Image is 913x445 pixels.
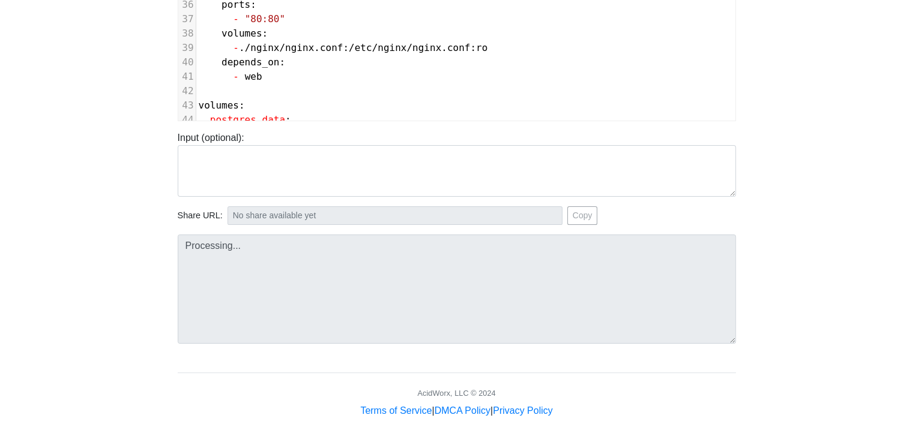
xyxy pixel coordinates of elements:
[178,98,196,113] div: 43
[227,206,562,225] input: No share available yet
[360,404,552,418] div: | |
[372,42,378,53] span: /
[178,12,196,26] div: 37
[199,42,488,53] span: . . : . :
[178,55,196,70] div: 40
[435,405,490,416] a: DMCA Policy
[233,42,239,53] span: -
[360,405,432,416] a: Terms of Service
[178,209,223,222] span: Share URL:
[349,42,355,53] span: /
[199,28,268,39] span: :
[567,206,598,225] button: Copy
[169,131,745,197] div: Input (optional):
[178,26,196,41] div: 38
[355,42,372,53] span: etc
[233,13,239,25] span: -
[178,70,196,84] div: 41
[221,28,262,39] span: volumes
[378,42,406,53] span: nginx
[199,114,291,125] span: :
[447,42,471,53] span: conf
[320,42,343,53] span: conf
[199,56,286,68] span: :
[178,84,196,98] div: 42
[178,41,196,55] div: 39
[199,100,245,111] span: :
[245,71,262,82] span: web
[279,42,285,53] span: /
[221,56,279,68] span: depends_on
[210,114,285,125] span: postgres_data
[493,405,553,416] a: Privacy Policy
[412,42,441,53] span: nginx
[199,100,239,111] span: volumes
[417,387,495,399] div: AcidWorx, LLC © 2024
[233,71,239,82] span: -
[245,42,251,53] span: /
[476,42,487,53] span: ro
[285,42,314,53] span: nginx
[178,113,196,127] div: 44
[406,42,412,53] span: /
[245,13,285,25] span: "80:80"
[250,42,279,53] span: nginx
